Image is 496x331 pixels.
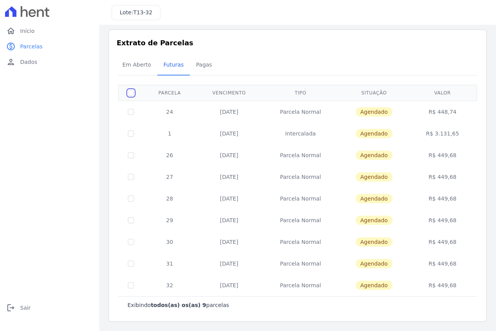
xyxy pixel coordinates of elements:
[410,274,476,296] td: R$ 449,68
[143,144,196,166] td: 26
[143,231,196,253] td: 30
[356,237,393,247] span: Agendado
[356,259,393,268] span: Agendado
[20,27,34,35] span: Início
[196,274,262,296] td: [DATE]
[143,274,196,296] td: 32
[262,209,339,231] td: Parcela Normal
[157,55,190,75] a: Futuras
[410,209,476,231] td: R$ 449,68
[262,166,339,188] td: Parcela Normal
[196,101,262,123] td: [DATE]
[410,253,476,274] td: R$ 449,68
[116,55,157,75] a: Em Aberto
[133,9,152,15] span: T13-32
[262,144,339,166] td: Parcela Normal
[196,188,262,209] td: [DATE]
[196,166,262,188] td: [DATE]
[117,38,479,48] h3: Extrato de Parcelas
[262,231,339,253] td: Parcela Normal
[143,123,196,144] td: 1
[196,231,262,253] td: [DATE]
[356,172,393,182] span: Agendado
[143,101,196,123] td: 24
[120,9,152,17] h3: Lote:
[196,253,262,274] td: [DATE]
[410,101,476,123] td: R$ 448,74
[262,274,339,296] td: Parcela Normal
[6,303,15,312] i: logout
[196,209,262,231] td: [DATE]
[151,302,206,308] b: todos(as) os(as) 9
[190,55,218,75] a: Pagas
[356,194,393,203] span: Agendado
[3,23,96,39] a: homeInício
[6,42,15,51] i: paid
[20,58,37,66] span: Dados
[410,123,476,144] td: R$ 3.131,65
[118,57,156,72] span: Em Aberto
[410,144,476,166] td: R$ 449,68
[410,85,476,101] th: Valor
[356,216,393,225] span: Agendado
[3,39,96,54] a: paidParcelas
[143,209,196,231] td: 29
[410,188,476,209] td: R$ 449,68
[127,301,229,309] p: Exibindo parcelas
[6,57,15,67] i: person
[143,85,196,101] th: Parcela
[196,123,262,144] td: [DATE]
[356,151,393,160] span: Agendado
[191,57,217,72] span: Pagas
[3,54,96,70] a: personDados
[3,300,96,316] a: logoutSair
[196,85,262,101] th: Vencimento
[143,188,196,209] td: 28
[196,144,262,166] td: [DATE]
[6,26,15,36] i: home
[20,43,43,50] span: Parcelas
[262,188,339,209] td: Parcela Normal
[262,253,339,274] td: Parcela Normal
[143,166,196,188] td: 27
[262,123,339,144] td: Intercalada
[159,57,188,72] span: Futuras
[143,253,196,274] td: 31
[20,304,31,312] span: Sair
[356,129,393,138] span: Agendado
[262,101,339,123] td: Parcela Normal
[339,85,410,101] th: Situação
[410,231,476,253] td: R$ 449,68
[356,281,393,290] span: Agendado
[262,85,339,101] th: Tipo
[410,166,476,188] td: R$ 449,68
[356,107,393,117] span: Agendado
